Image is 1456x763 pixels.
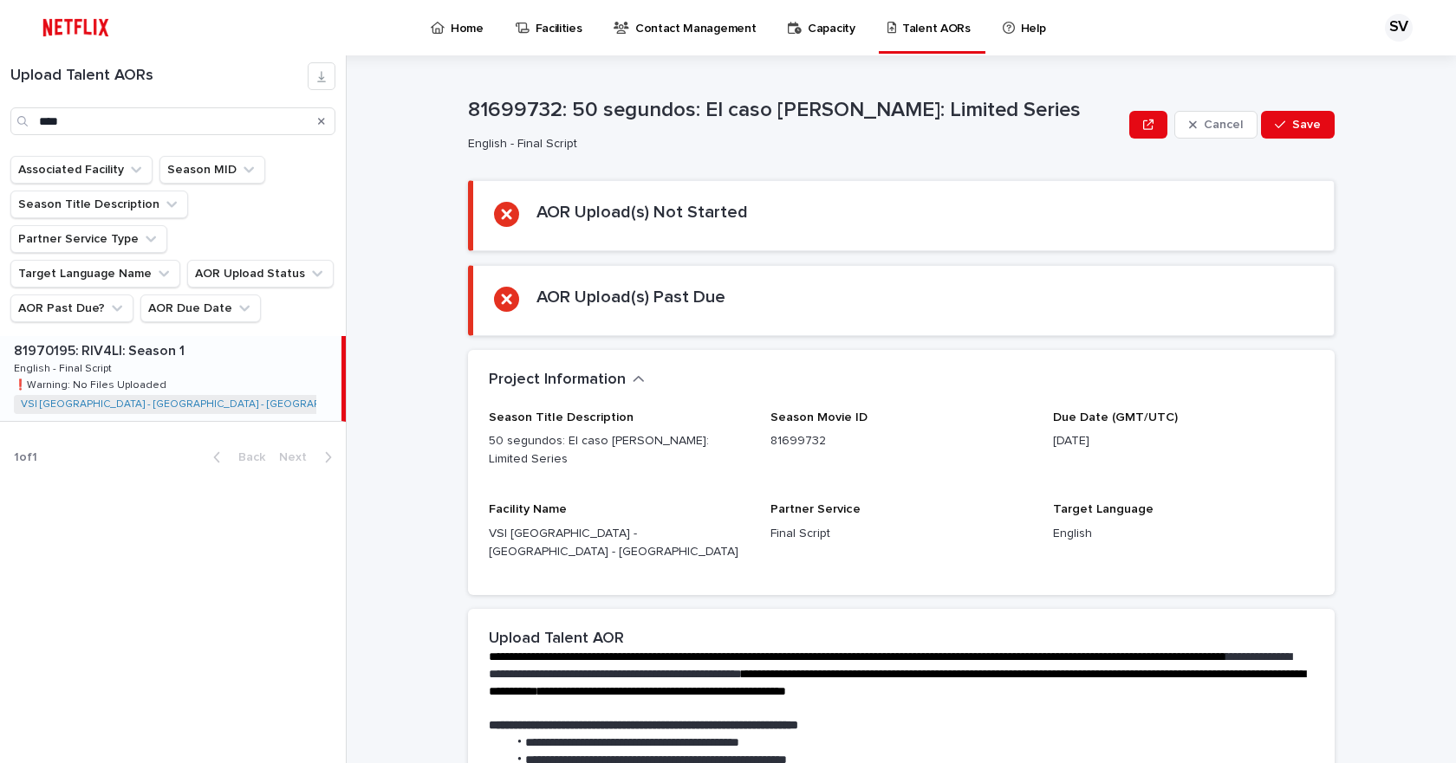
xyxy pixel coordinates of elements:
[21,398,372,411] a: VSI [GEOGRAPHIC_DATA] - [GEOGRAPHIC_DATA] - [GEOGRAPHIC_DATA]
[187,260,334,288] button: AOR Upload Status
[1204,119,1243,131] span: Cancel
[272,449,346,465] button: Next
[1053,525,1314,543] p: English
[228,451,265,463] span: Back
[10,191,188,218] button: Season Title Description
[35,10,117,45] img: ifQbXi3ZQGMSEF7WDB7W
[10,156,153,184] button: Associated Facility
[489,630,624,649] h2: Upload Talent AOR
[770,503,861,515] span: Partner Service
[489,411,634,424] span: Season Title Description
[159,156,265,184] button: Season MID
[14,359,115,375] p: English - Final Script
[10,67,308,86] h1: Upload Talent AORs
[489,371,645,390] button: Project Information
[1385,14,1413,42] div: SV
[14,376,170,391] p: ❗️Warning: No Files Uploaded
[199,449,272,465] button: Back
[279,451,317,463] span: Next
[1053,432,1314,450] p: [DATE]
[770,432,1031,450] p: 81699732
[1261,111,1335,139] button: Save
[1053,503,1154,515] span: Target Language
[1174,111,1258,139] button: Cancel
[770,411,868,424] span: Season Movie ID
[14,339,188,359] p: 81970195: RIV4LI: Season 1
[140,294,261,322] button: AOR Due Date
[536,202,748,223] h2: AOR Upload(s) Not Started
[10,294,133,322] button: AOR Past Due?
[489,525,750,561] p: VSI [GEOGRAPHIC_DATA] - [GEOGRAPHIC_DATA] - [GEOGRAPHIC_DATA]
[1292,119,1321,131] span: Save
[770,525,1031,543] p: Final Script
[468,137,1115,152] p: English - Final Script
[10,107,335,135] input: Search
[536,287,725,307] h2: AOR Upload(s) Past Due
[10,225,167,253] button: Partner Service Type
[489,371,626,390] h2: Project Information
[1053,411,1178,424] span: Due Date (GMT/UTC)
[489,432,750,469] p: 50 segundos: El caso [PERSON_NAME]: Limited Series
[468,98,1122,123] p: 81699732: 50 segundos: El caso [PERSON_NAME]: Limited Series
[10,260,180,288] button: Target Language Name
[489,503,567,515] span: Facility Name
